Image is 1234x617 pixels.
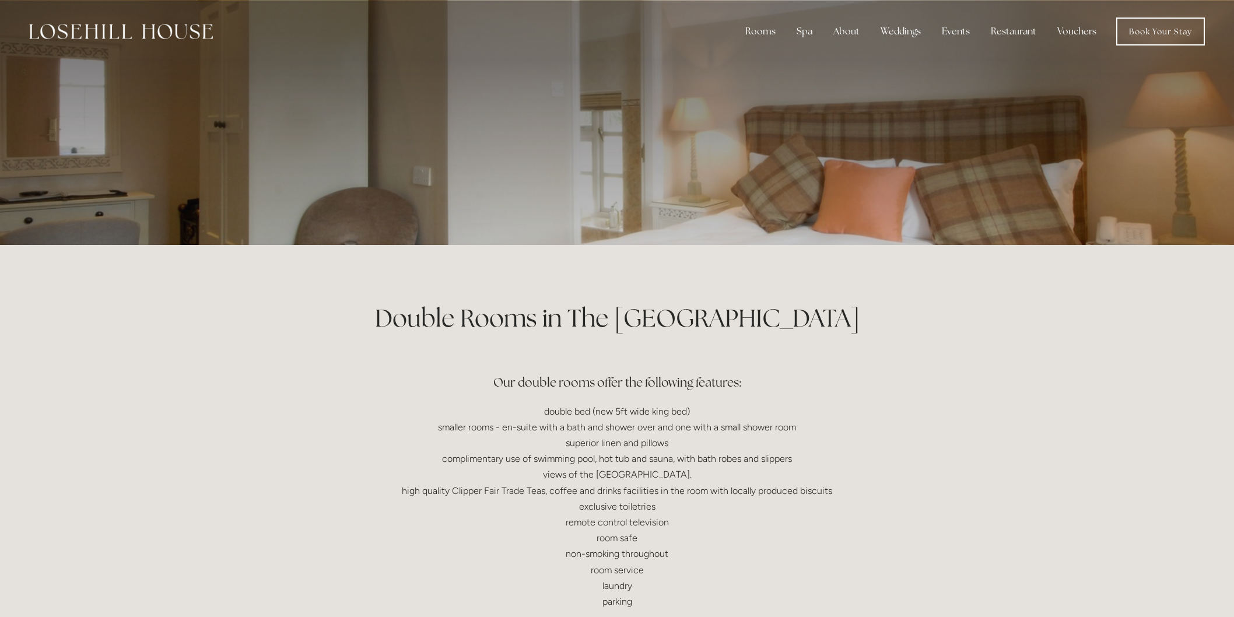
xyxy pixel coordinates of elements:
div: Weddings [871,20,930,43]
div: Rooms [736,20,785,43]
h1: Double Rooms in The [GEOGRAPHIC_DATA] [338,301,896,335]
p: double bed (new 5ft wide king bed) smaller rooms - en-suite with a bath and shower over and one w... [338,404,896,610]
div: About [824,20,869,43]
a: Vouchers [1048,20,1106,43]
a: Book Your Stay [1116,17,1205,45]
h3: Our double rooms offer the following features: [338,348,896,394]
div: Events [932,20,979,43]
div: Spa [787,20,822,43]
img: Losehill House [29,24,213,39]
div: Restaurant [981,20,1046,43]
